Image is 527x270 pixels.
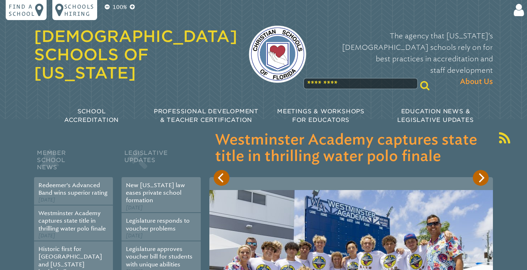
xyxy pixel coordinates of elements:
h2: Legislative Updates [122,148,200,177]
a: New [US_STATE] law eases private school formation [126,182,185,204]
span: Meetings & Workshops for Educators [277,108,365,123]
button: Previous [214,170,229,186]
span: School Accreditation [64,108,119,123]
h3: Westminster Academy captures state title in thrilling water polo finale [215,132,487,165]
p: 100% [111,3,128,11]
p: The agency that [US_STATE]’s [DEMOGRAPHIC_DATA] schools rely on for best practices in accreditati... [318,30,493,87]
span: [DATE] [126,233,143,239]
p: Find a school [9,3,35,17]
a: Westminster Academy captures state title in thrilling water polo finale [38,210,106,232]
a: Legislature approves voucher bill for students with unique abilities [126,246,193,268]
span: Professional Development & Teacher Certification [154,108,258,123]
span: [DATE] [38,197,55,203]
a: [DEMOGRAPHIC_DATA] Schools of [US_STATE] [34,27,237,82]
h2: Member School News [34,148,113,177]
span: [DATE] [38,233,55,239]
span: [DATE] [126,205,143,211]
a: Legislature responds to voucher problems [126,217,190,232]
a: Redeemer’s Advanced Band wins superior rating [38,182,108,196]
span: Education News & Legislative Updates [397,108,474,123]
span: About Us [460,76,493,87]
button: Next [473,170,489,186]
img: csf-logo-web-colors.png [249,25,306,83]
p: Schools Hiring [64,3,94,17]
